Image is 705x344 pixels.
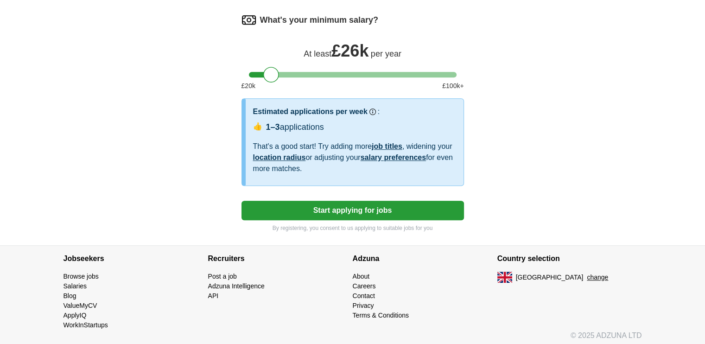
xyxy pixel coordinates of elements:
[64,302,97,309] a: ValueMyCV
[208,282,265,290] a: Adzuna Intelligence
[353,273,370,280] a: About
[353,302,374,309] a: Privacy
[241,13,256,27] img: salary.png
[253,106,368,117] h3: Estimated applications per week
[208,292,219,299] a: API
[64,273,99,280] a: Browse jobs
[253,121,262,132] span: 👍
[266,121,324,134] div: applications
[304,49,331,58] span: At least
[497,272,512,283] img: UK flag
[64,292,76,299] a: Blog
[253,153,306,161] a: location radius
[208,273,237,280] a: Post a job
[371,49,401,58] span: per year
[260,14,378,26] label: What's your minimum salary?
[241,81,255,91] span: £ 20 k
[241,201,464,220] button: Start applying for jobs
[353,282,376,290] a: Careers
[64,282,87,290] a: Salaries
[335,83,457,100] span: Our best guess based on live jobs [DATE], and others like you.
[497,246,642,272] h4: Country selection
[241,224,464,232] p: By registering, you consent to us applying to suitable jobs for you
[266,122,280,132] span: 1–3
[378,106,380,117] h3: :
[331,41,368,60] span: £ 26k
[361,153,426,161] a: salary preferences
[64,321,108,329] a: WorkInStartups
[353,292,375,299] a: Contact
[353,312,409,319] a: Terms & Conditions
[516,273,584,282] span: [GEOGRAPHIC_DATA]
[253,141,456,174] div: That's a good start! Try adding more , widening your or adjusting your for even more matches.
[64,312,87,319] a: ApplyIQ
[372,142,402,150] a: job titles
[587,273,608,282] button: change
